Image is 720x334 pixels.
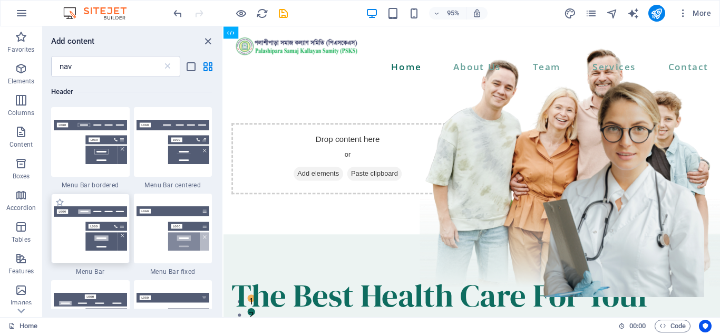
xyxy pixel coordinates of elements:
[8,77,35,85] p: Elements
[51,56,162,77] input: Search
[51,181,130,189] span: Menu Bar bordered
[8,267,34,275] p: Features
[6,204,36,212] p: Accordion
[699,320,712,332] button: Usercentrics
[61,7,140,20] img: Editor Logo
[629,320,646,332] span: 00 00
[134,181,212,189] span: Menu Bar centered
[51,194,130,276] div: Menu Bar
[74,148,126,163] span: Add elements
[674,5,715,22] button: More
[277,7,289,20] i: Save (Ctrl+S)
[8,102,253,177] div: Drop content here
[429,7,466,20] button: 95%
[54,206,127,251] img: menu-bar.svg
[678,8,711,18] span: More
[184,60,197,73] button: list-view
[7,45,34,54] p: Favorites
[51,268,130,276] span: Menu Bar
[12,235,31,244] p: Tables
[137,120,210,164] img: menu-bar-centered.svg
[130,148,188,163] span: Paste clipboard
[472,8,482,18] i: On resize automatically adjust zoom level to fit chosen device.
[51,107,130,189] div: Menu Bar bordered
[564,7,577,20] button: design
[51,35,95,47] h6: Add content
[445,7,462,20] h6: 95%
[9,140,33,149] p: Content
[256,7,268,20] button: reload
[11,299,32,307] p: Images
[277,7,289,20] button: save
[650,7,663,20] i: Publish
[13,172,30,180] p: Boxes
[8,320,37,332] a: Click to cancel selection. Double-click to open Pages
[134,194,212,276] div: Menu Bar fixed
[659,320,686,332] span: Code
[172,7,184,20] i: Undo: Insert preset assets (Ctrl+Z)
[201,35,214,47] button: close panel
[134,268,212,276] span: Menu Bar fixed
[637,322,638,330] span: :
[627,7,639,20] i: AI Writer
[618,320,646,332] h6: Session time
[201,60,214,73] button: grid-view
[606,7,619,20] button: navigator
[627,7,640,20] button: text_generator
[655,320,690,332] button: Code
[137,206,210,251] img: menu-bar-fixed.svg
[171,7,184,20] button: undo
[648,5,665,22] button: publish
[51,85,212,98] h6: Header
[8,109,34,117] p: Columns
[564,7,576,20] i: Design (Ctrl+Alt+Y)
[55,198,64,207] span: Add to favorites
[134,107,212,189] div: Menu Bar centered
[585,7,598,20] button: pages
[54,120,127,164] img: menu-bar-bordered.svg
